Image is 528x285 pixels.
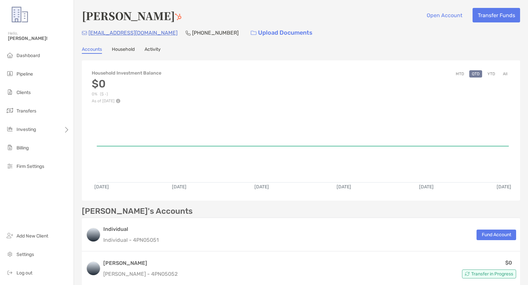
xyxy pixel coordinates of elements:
button: Fund Account [477,230,516,240]
a: Activity [145,47,161,54]
img: transfers icon [6,107,14,114]
img: Hubspot Icon [175,14,181,20]
img: billing icon [6,143,14,151]
a: Household [112,47,135,54]
p: [PERSON_NAME]'s Accounts [82,207,193,215]
img: dashboard icon [6,51,14,59]
text: [DATE] [419,184,434,190]
p: [EMAIL_ADDRESS][DOMAIN_NAME] [88,29,178,37]
h3: Individual [103,225,159,233]
p: [PERSON_NAME] - 4PN05052 [103,270,178,278]
span: Firm Settings [16,164,44,169]
span: Add New Client [16,233,48,239]
img: logout icon [6,269,14,276]
p: [PHONE_NUMBER] [192,29,239,37]
h4: [PERSON_NAME] [82,8,181,23]
button: All [500,70,510,78]
img: pipeline icon [6,70,14,78]
button: MTD [453,70,467,78]
p: Individual - 4PN05051 [103,236,159,244]
button: QTD [469,70,482,78]
h3: $0 [92,78,161,90]
span: Clients [16,90,31,95]
img: settings icon [6,250,14,258]
img: logo account [87,262,100,275]
img: Phone Icon [185,30,191,36]
button: Open Account [421,8,467,22]
text: [DATE] [94,184,109,190]
h3: [PERSON_NAME] [103,259,178,267]
span: Log out [16,270,32,276]
span: Investing [16,127,36,132]
img: Performance Info [116,99,120,103]
p: As of [DATE] [92,99,161,103]
img: Account Status icon [465,271,470,276]
text: [DATE] [497,184,511,190]
span: Dashboard [16,53,40,58]
span: Pipeline [16,71,33,77]
text: [DATE] [172,184,186,190]
img: add_new_client icon [6,232,14,239]
img: firm-settings icon [6,162,14,170]
button: Transfer Funds [473,8,520,22]
span: 0% [92,92,97,97]
span: Transfers [16,108,36,114]
img: Zoe Logo [8,3,32,26]
h4: Household Investment Balance [92,70,161,76]
img: clients icon [6,88,14,96]
span: [PERSON_NAME]! [8,36,70,41]
span: Transfer in Progress [471,272,513,276]
img: button icon [251,31,256,35]
a: Accounts [82,47,102,54]
img: logo account [87,228,100,241]
text: [DATE] [254,184,269,190]
span: ( $ - ) [100,92,108,97]
img: Email Icon [82,31,87,35]
img: investing icon [6,125,14,133]
a: Upload Documents [247,26,317,40]
span: Billing [16,145,29,151]
text: [DATE] [337,184,351,190]
button: YTD [485,70,498,78]
span: Settings [16,252,34,257]
a: Go to Hubspot Deal [175,8,181,23]
p: $0 [505,259,512,267]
